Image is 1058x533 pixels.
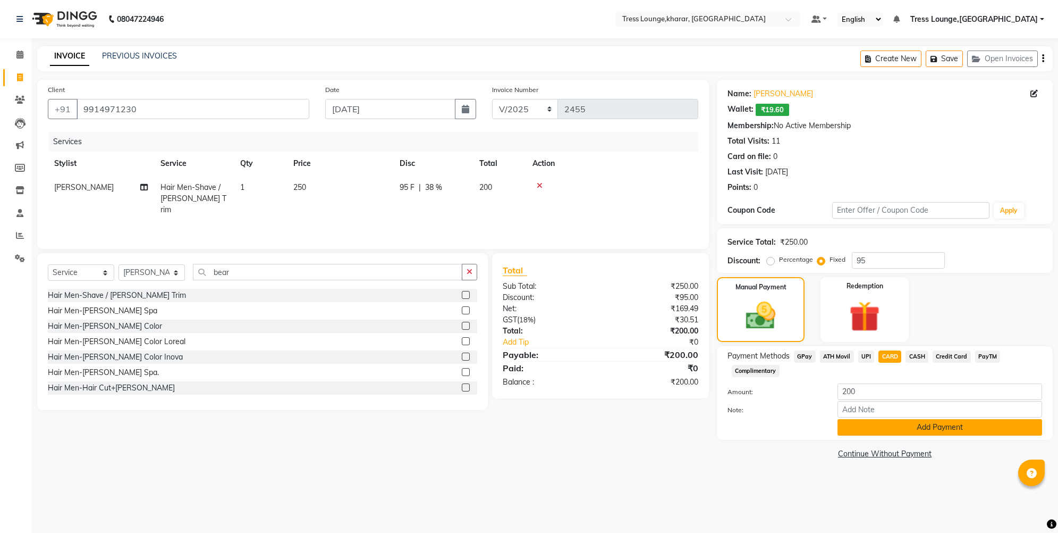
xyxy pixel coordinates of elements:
div: Hair Men-[PERSON_NAME] Color Inova [48,352,183,363]
div: Points: [727,182,751,193]
div: Discount: [495,292,600,303]
label: Manual Payment [735,282,786,292]
th: Disc [393,152,473,176]
div: Hair Men-[PERSON_NAME] Color [48,321,162,332]
span: Payment Methods [727,351,790,362]
div: ₹0 [618,337,706,348]
span: Tress Lounge,[GEOGRAPHIC_DATA] [910,14,1038,25]
span: ATH Movil [820,351,854,363]
div: Payable: [495,348,600,361]
span: [PERSON_NAME] [54,182,114,192]
div: ₹200.00 [600,326,706,337]
button: +91 [48,99,78,119]
div: ₹250.00 [780,237,808,248]
div: ₹30.51 [600,314,706,326]
div: Last Visit: [727,166,763,178]
button: Create New [860,51,921,67]
div: Hair Men-[PERSON_NAME] Spa. [48,367,159,378]
button: Apply [994,203,1024,219]
div: Total Visits: [727,136,769,147]
div: No Active Membership [727,120,1042,131]
label: Redemption [847,281,883,291]
a: Continue Without Payment [719,448,1051,460]
div: ₹169.49 [600,303,706,314]
div: ( ) [495,314,600,326]
img: _cash.svg [737,298,785,333]
input: Add Note [837,401,1042,418]
img: _gift.svg [840,297,890,336]
img: logo [27,4,100,34]
input: Search or Scan [193,264,462,280]
span: | [419,182,421,193]
div: [DATE] [765,166,788,178]
div: Card on file: [727,151,771,162]
span: ₹19.60 [756,104,789,116]
div: Sub Total: [495,281,600,292]
div: Hair Men-Shave / [PERSON_NAME] Trim [48,290,186,301]
div: Wallet: [727,104,754,116]
div: Balance : [495,377,600,388]
a: Add Tip [495,337,618,348]
span: 200 [479,182,492,192]
button: Save [926,51,963,67]
label: Fixed [830,255,845,264]
div: ₹0 [600,362,706,374]
span: UPI [858,351,875,363]
a: [PERSON_NAME] [754,88,813,99]
div: ₹95.00 [600,292,706,303]
th: Total [473,152,526,176]
div: Hair Men-[PERSON_NAME] Color Loreal [48,336,185,347]
div: Membership: [727,120,774,131]
span: 95 F [400,182,414,193]
label: Amount: [720,387,830,397]
span: 38 % [425,182,442,193]
div: ₹200.00 [600,377,706,388]
span: Complimentary [732,365,780,377]
button: Open Invoices [967,51,1038,67]
span: 1 [240,182,244,192]
div: Services [49,132,706,152]
th: Qty [234,152,287,176]
div: Hair Men-Hair Cut+[PERSON_NAME] [48,382,175,394]
div: Total: [495,326,600,337]
div: Hair Men-[PERSON_NAME] Spa [48,305,157,317]
div: ₹200.00 [600,348,706,361]
input: Search by Name/Mobile/Email/Code [77,99,309,119]
span: GPay [794,351,816,363]
th: Service [154,152,234,176]
label: Percentage [779,255,813,264]
th: Price [287,152,393,176]
a: INVOICE [50,47,89,66]
span: Credit Card [933,351,971,363]
input: Amount [837,384,1042,400]
div: ₹250.00 [600,281,706,292]
span: Total [503,265,527,276]
label: Note: [720,405,830,415]
span: CASH [905,351,928,363]
label: Date [325,85,340,95]
th: Stylist [48,152,154,176]
a: PREVIOUS INVOICES [102,51,177,61]
span: CARD [878,351,901,363]
div: Coupon Code [727,205,832,216]
th: Action [526,152,698,176]
div: Service Total: [727,237,776,248]
b: 08047224946 [117,4,164,34]
span: 18% [519,315,534,324]
button: Add Payment [837,419,1042,436]
input: Enter Offer / Coupon Code [832,202,989,219]
div: 11 [772,136,780,147]
label: Invoice Number [492,85,538,95]
span: GST [503,315,517,324]
span: 250 [293,182,306,192]
div: 0 [754,182,758,193]
label: Client [48,85,65,95]
span: Hair Men-Shave / [PERSON_NAME] Trim [160,182,226,214]
div: Net: [495,303,600,314]
div: Discount: [727,255,760,266]
div: Name: [727,88,751,99]
div: 0 [773,151,777,162]
span: PayTM [975,351,1001,363]
div: Paid: [495,362,600,374]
